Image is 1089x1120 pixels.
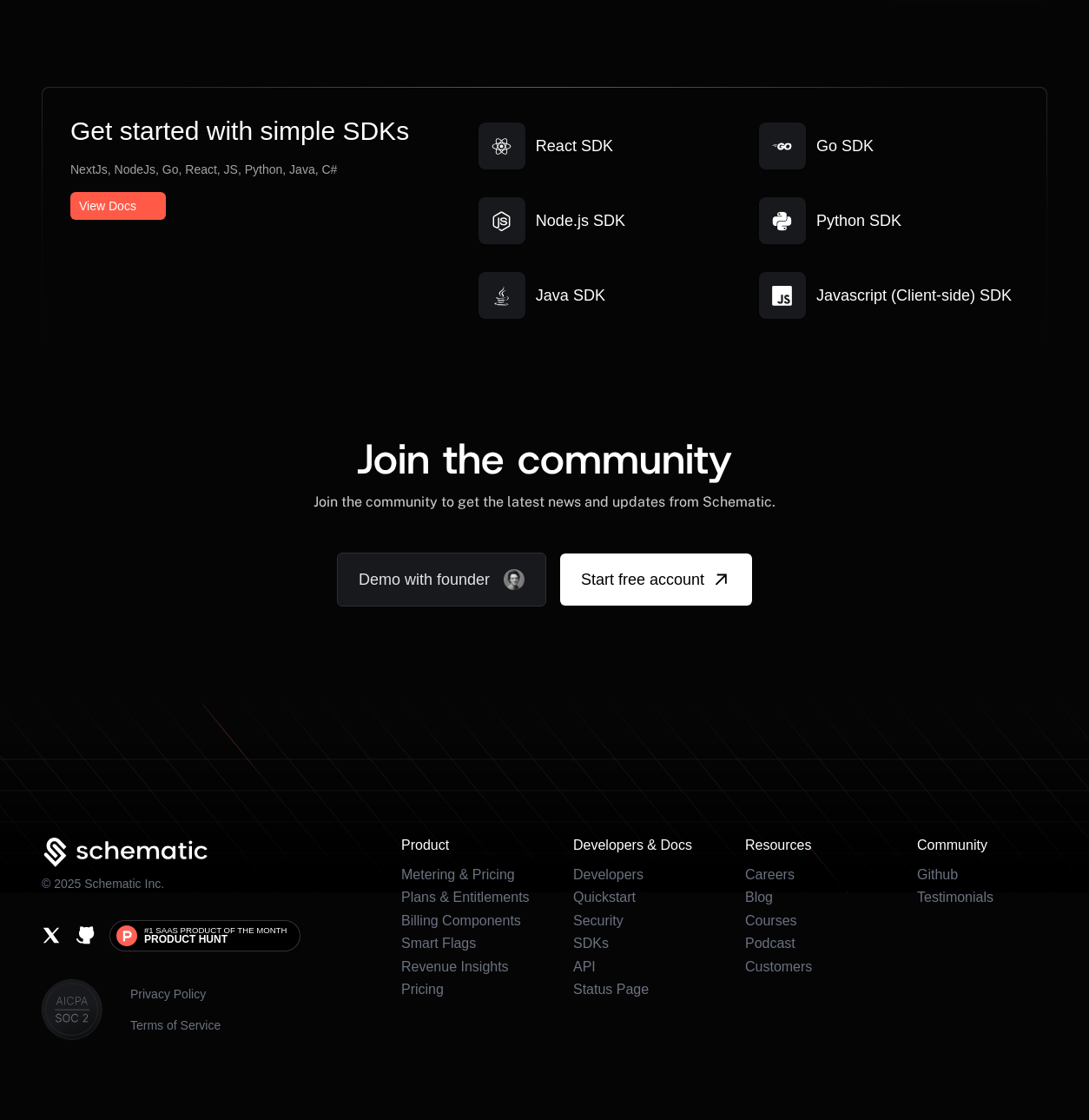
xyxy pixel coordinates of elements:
a: Revenue Insights [401,959,509,974]
a: Pricing [401,982,444,997]
a: Demo with founder, ,[object Object] [337,553,546,606]
h3: Product [401,838,531,853]
div: Join the community to get the latest news and updates from Schematic. [313,494,775,511]
a: X [42,925,62,945]
a: Plans & Entitlements [401,890,530,905]
a: Careers [745,867,795,882]
a: Javascript (Client-side) SDK [752,265,1019,326]
h3: Resources [745,838,875,853]
a: Metering & Pricing [401,867,515,882]
a: Quickstart [573,890,636,905]
a: Developers [573,867,643,882]
a: Courses [745,913,797,928]
a: [object Object] [70,192,166,220]
a: React SDK [472,116,738,176]
a: Go SDK [752,116,1019,176]
a: Privacy Policy [130,985,221,1003]
img: Founder [504,569,525,590]
h3: Community [917,838,1047,853]
span: #1 SaaS Product of the Month [144,926,287,935]
img: SOC II & Aicapa [42,979,102,1040]
h2: Get started with simple SDKs [70,116,409,147]
span: Python SDK [816,209,901,233]
a: Blog [745,890,773,905]
a: #1 SaaS Product of the MonthProduct Hunt [109,920,300,951]
a: Podcast [745,936,795,951]
span: Join the community [357,431,732,487]
span: Start free account [581,567,704,592]
span: View Docs [79,197,136,215]
span: React SDK [536,134,613,158]
a: Java SDK [472,265,738,326]
a: Terms of Service [130,1017,221,1034]
a: Python SDK [752,190,1019,251]
span: Javascript (Client-side) SDK [816,283,1012,308]
a: Smart Flags [401,936,476,951]
a: API [573,959,596,974]
a: Github [917,867,958,882]
a: Testimonials [917,890,993,905]
h3: Developers & Docs [573,838,703,853]
a: Billing Components [401,913,521,928]
p: NextJs, NodeJs, Go, React, JS, Python, Java, C# [70,161,337,178]
a: Customers [745,959,812,974]
p: © 2025 Schematic Inc. [42,875,164,892]
a: Github [76,925,96,945]
a: [object Object] [560,553,752,606]
a: Status Page [573,982,649,997]
a: Node.js SDK [472,190,738,251]
span: Node.js SDK [536,209,625,233]
span: Product Hunt [144,934,228,944]
span: Java SDK [536,283,605,308]
span: Go SDK [816,134,874,158]
a: Security [573,913,624,928]
a: SDKs [573,936,609,951]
